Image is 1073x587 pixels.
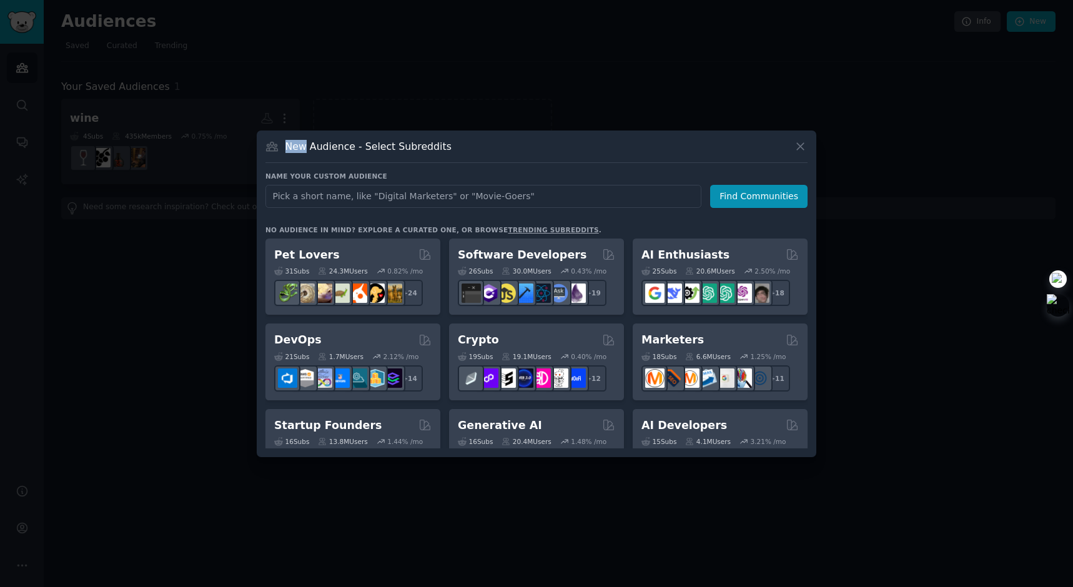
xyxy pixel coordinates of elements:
[274,352,309,361] div: 21 Sub s
[265,172,808,180] h3: Name your custom audience
[685,437,731,446] div: 4.1M Users
[751,352,786,361] div: 1.25 % /mo
[285,140,452,153] h3: New Audience - Select Subreddits
[313,284,332,303] img: leopardgeckos
[680,284,700,303] img: AItoolsCatalog
[458,267,493,275] div: 26 Sub s
[764,280,790,306] div: + 18
[330,284,350,303] img: turtle
[532,368,551,388] img: defiblockchain
[1052,273,1064,285] img: check
[387,437,423,446] div: 1.44 % /mo
[274,247,340,263] h2: Pet Lovers
[462,284,481,303] img: software
[733,284,752,303] img: OpenAIDev
[318,437,367,446] div: 13.8M Users
[710,185,808,208] button: Find Communities
[458,418,542,433] h2: Generative AI
[365,284,385,303] img: PetAdvice
[365,368,385,388] img: aws_cdk
[274,418,382,433] h2: Startup Founders
[497,368,516,388] img: ethstaker
[265,185,701,208] input: Pick a short name, like "Digital Marketers" or "Movie-Goers"
[764,365,790,392] div: + 11
[641,418,727,433] h2: AI Developers
[645,368,665,388] img: content_marketing
[645,284,665,303] img: GoogleGeminiAI
[641,352,676,361] div: 18 Sub s
[274,332,322,348] h2: DevOps
[274,267,309,275] div: 31 Sub s
[698,368,717,388] img: Emailmarketing
[502,352,551,361] div: 19.1M Users
[462,368,481,388] img: ethfinance
[330,368,350,388] img: DevOpsLinks
[715,284,734,303] img: chatgpt_prompts_
[750,368,769,388] img: OnlineMarketing
[641,247,729,263] h2: AI Enthusiasts
[502,267,551,275] div: 30.0M Users
[715,368,734,388] img: googleads
[383,284,402,303] img: dogbreed
[641,437,676,446] div: 15 Sub s
[566,368,586,388] img: defi_
[274,437,309,446] div: 16 Sub s
[479,368,498,388] img: 0xPolygon
[318,352,363,361] div: 1.7M Users
[641,332,704,348] h2: Marketers
[458,247,586,263] h2: Software Developers
[754,267,790,275] div: 2.50 % /mo
[295,284,315,303] img: ballpython
[663,284,682,303] img: DeepSeek
[532,284,551,303] img: reactnative
[514,368,533,388] img: web3
[580,280,606,306] div: + 19
[514,284,533,303] img: iOSProgramming
[383,352,419,361] div: 2.12 % /mo
[458,332,499,348] h2: Crypto
[698,284,717,303] img: chatgpt_promptDesign
[549,368,568,388] img: CryptoNews
[685,352,731,361] div: 6.6M Users
[265,225,601,234] div: No audience in mind? Explore a curated one, or browse .
[502,437,551,446] div: 20.4M Users
[580,365,606,392] div: + 12
[571,267,606,275] div: 0.43 % /mo
[571,352,606,361] div: 0.40 % /mo
[318,267,367,275] div: 24.3M Users
[733,368,752,388] img: MarketingResearch
[479,284,498,303] img: csharp
[508,226,598,234] a: trending subreddits
[680,368,700,388] img: AskMarketing
[1047,294,1069,317] img: check
[549,284,568,303] img: AskComputerScience
[458,352,493,361] div: 19 Sub s
[348,368,367,388] img: platformengineering
[571,437,606,446] div: 1.48 % /mo
[663,368,682,388] img: bigseo
[566,284,586,303] img: elixir
[348,284,367,303] img: cockatiel
[641,267,676,275] div: 25 Sub s
[397,280,423,306] div: + 24
[458,437,493,446] div: 16 Sub s
[397,365,423,392] div: + 14
[751,437,786,446] div: 3.21 % /mo
[685,267,734,275] div: 20.6M Users
[278,368,297,388] img: azuredevops
[387,267,423,275] div: 0.82 % /mo
[497,284,516,303] img: learnjavascript
[750,284,769,303] img: ArtificalIntelligence
[278,284,297,303] img: herpetology
[383,368,402,388] img: PlatformEngineers
[313,368,332,388] img: Docker_DevOps
[295,368,315,388] img: AWS_Certified_Experts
